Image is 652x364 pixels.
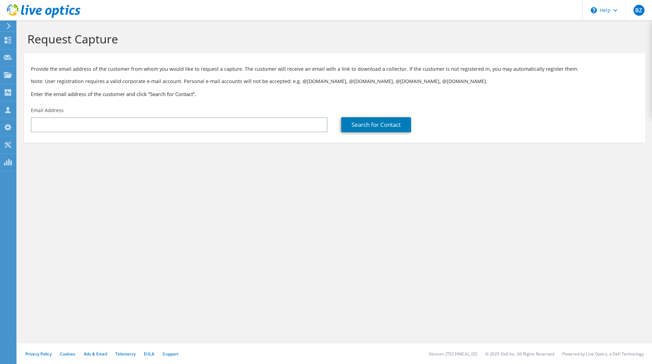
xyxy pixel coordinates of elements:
a: Privacy Policy [25,351,52,357]
li: © 2025 Dell Inc. All Rights Reserved [485,351,554,357]
a: Search for Contact [341,117,411,132]
p: Provide the email address of the customer from whom you would like to request a capture. The cust... [31,65,638,73]
p: Note: User registration requires a valid corporate e-mail account. Personal e-mail accounts will ... [31,78,638,85]
li: Version: [TECHNICAL_ID] [429,351,477,357]
svg: \n [591,7,597,13]
a: Ads & Email [84,351,107,357]
label: Email Address [31,107,64,114]
a: EULA [144,351,154,357]
li: Powered by Live Optics, a Dell Technology [562,351,644,357]
a: Cookies [60,351,76,357]
span: BZ [634,5,644,16]
a: Support [163,351,179,357]
h3: Enter the email address of the customer and click “Search for Contact”. [31,90,638,98]
h1: Request Capture [27,32,638,46]
a: Telemetry [115,351,136,357]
